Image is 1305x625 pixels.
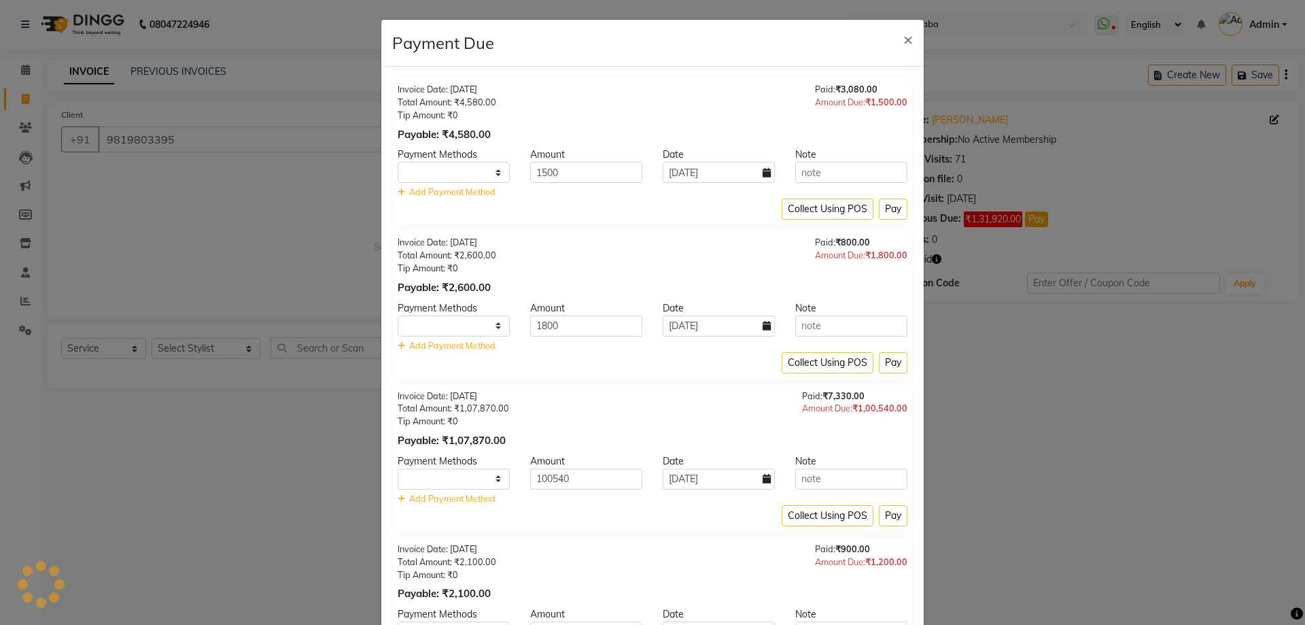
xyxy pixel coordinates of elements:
div: Date [652,607,785,622]
button: Collect Using POS [782,352,873,373]
div: Tip Amount: ₹0 [398,262,496,275]
div: Date [652,301,785,316]
input: note [795,469,907,490]
div: Note [785,454,918,469]
button: Collect Using POS [782,199,873,220]
span: ₹7,330.00 [822,390,865,401]
div: Total Amount: ₹2,100.00 [398,556,496,569]
div: Total Amount: ₹2,600.00 [398,249,496,262]
h4: Payment Due [392,31,494,55]
div: Note [785,301,918,316]
div: Invoice Date: [DATE] [398,83,496,96]
span: ₹1,800.00 [865,250,907,260]
button: Pay [879,352,907,373]
span: × [903,29,913,49]
div: Amount Due: [815,96,907,109]
div: Date [652,454,785,469]
div: Date [652,148,785,162]
div: Payment Methods [387,607,520,622]
input: note [795,316,907,337]
div: Amount [520,301,652,316]
div: Tip Amount: ₹0 [398,109,496,122]
div: Invoice Date: [DATE] [398,236,496,249]
span: Add Payment Method [409,186,495,197]
div: Payment Methods [387,454,520,469]
div: Note [785,148,918,162]
span: ₹3,080.00 [835,84,877,95]
div: Tip Amount: ₹0 [398,415,509,428]
input: note [795,162,907,183]
div: Paid: [815,83,907,96]
div: Paid: [815,543,907,556]
button: Collect Using POS [782,505,873,526]
span: ₹1,00,540.00 [852,403,907,413]
div: Amount Due: [802,402,907,415]
div: Payable: ₹1,07,870.00 [398,433,509,449]
input: Amount [530,316,642,337]
div: Amount Due: [815,556,907,569]
div: Tip Amount: ₹0 [398,569,496,581]
div: Payment Methods [387,301,520,316]
button: Close [892,20,924,58]
div: Payment Methods [387,148,520,162]
input: yyyy-mm-dd [663,469,775,490]
div: Paid: [815,236,907,249]
div: Payable: ₹4,580.00 [398,127,496,143]
input: Amount [530,162,642,183]
span: ₹900.00 [835,543,870,554]
button: Pay [879,199,907,220]
span: Add Payment Method [409,340,495,351]
div: Paid: [802,390,907,403]
input: yyyy-mm-dd [663,316,775,337]
div: Note [785,607,918,622]
button: Pay [879,505,907,526]
input: yyyy-mm-dd [663,162,775,183]
span: Add Payment Method [409,493,495,504]
div: Invoice Date: [DATE] [398,390,509,403]
div: Amount Due: [815,249,907,262]
span: ₹1,200.00 [865,556,907,567]
div: Amount [520,607,652,622]
div: Payable: ₹2,100.00 [398,586,496,602]
div: Total Amount: ₹1,07,870.00 [398,402,509,415]
div: Amount [520,148,652,162]
input: Amount [530,469,642,490]
div: Payable: ₹2,600.00 [398,280,496,296]
div: Amount [520,454,652,469]
div: Invoice Date: [DATE] [398,543,496,556]
div: Total Amount: ₹4,580.00 [398,96,496,109]
span: ₹1,500.00 [865,97,907,107]
span: ₹800.00 [835,237,870,248]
